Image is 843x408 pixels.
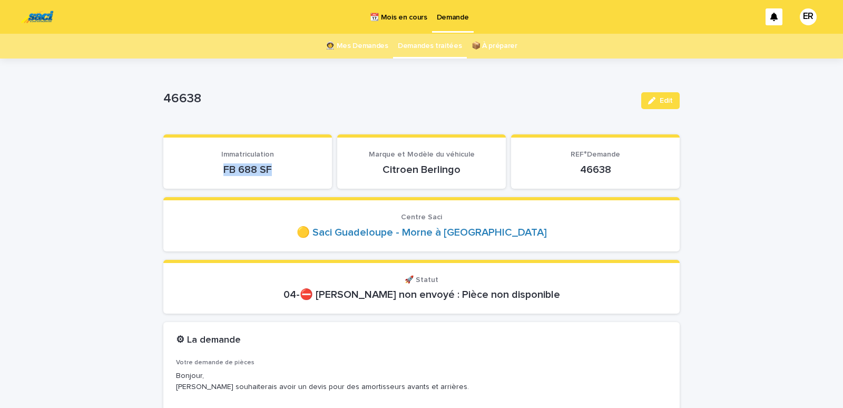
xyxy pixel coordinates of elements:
div: ER [800,8,817,25]
span: Edit [660,97,673,104]
span: Marque et Modèle du véhicule [369,151,475,158]
p: Citroen Berlingo [350,163,493,176]
h2: ⚙ La demande [176,335,241,346]
span: Votre demande de pièces [176,360,254,366]
p: 46638 [163,91,633,106]
a: 👩‍🚀 Mes Demandes [326,34,388,59]
span: Centre Saci [401,213,442,221]
a: 📦 À préparer [472,34,517,59]
p: 46638 [524,163,667,176]
span: REF°Demande [571,151,620,158]
p: 04-⛔ [PERSON_NAME] non envoyé : Pièce non disponible [176,288,667,301]
p: FB 688 SF [176,163,319,176]
span: 🚀 Statut [405,276,438,284]
button: Edit [641,92,680,109]
p: Bonjour, [PERSON_NAME] souhaiterais avoir un devis pour des amortisseurs avants et arrières. [176,371,667,393]
a: Demandes traitées [398,34,462,59]
img: UC29JcTLQ3GheANZ19ks [21,6,53,27]
span: Immatriculation [221,151,274,158]
a: 🟡 Saci Guadeloupe - Morne à [GEOGRAPHIC_DATA] [297,226,547,239]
